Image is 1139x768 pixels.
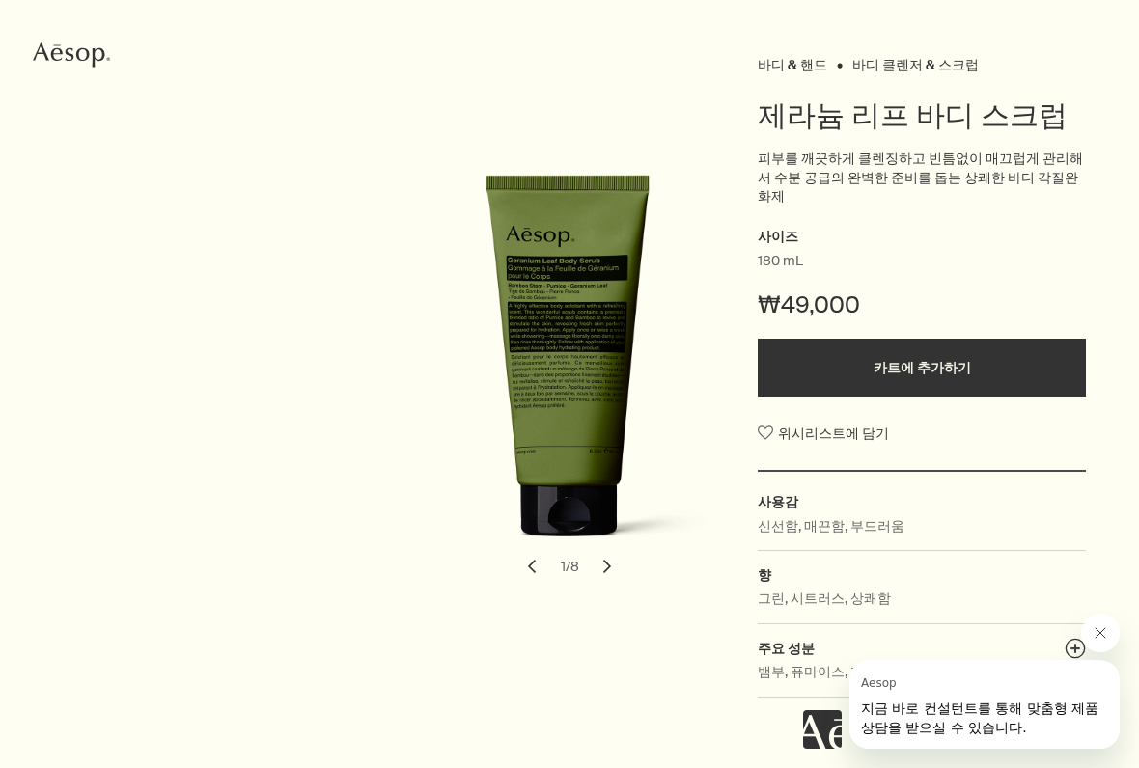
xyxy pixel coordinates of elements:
img: Geranium Leaf Body Scrub Texture [423,205,751,533]
span: 주요 성분 [758,640,815,657]
div: 제라늄 리프 바디 스크럽 [405,175,734,588]
button: previous slide [511,545,553,588]
p: 뱀부, 퓨마이스, 제라늄 리프 [758,661,921,682]
svg: Aesop [33,41,110,69]
iframe: Aesop의 메시지 닫기 [1081,614,1120,652]
p: 그린, 시트러스, 상쾌함 [758,588,891,609]
span: ₩49,000 [758,289,860,320]
a: 바디 클렌저 & 스크럽 [852,56,979,66]
h1: 제라늄 리프 바디 스크럽 [758,96,1086,135]
img: Back of Geranium Leaf Body Scrub in green tube [446,175,774,563]
img: Geranium Leaf Body Scrub [411,205,739,533]
h2: 사용감 [758,491,1086,512]
button: 카트에 추가하기 - ₩49,000 [758,339,1086,397]
a: 바디 & 핸드 [758,56,827,66]
img: Geranium Leaf Body Scrub [440,205,768,533]
h2: 향 [758,564,1086,586]
img: Geranium Leaf Body Scrub [417,205,745,533]
img: Geranium Leaf Body Scrub [434,205,763,533]
img: Geranium Leaf Body Scrub in green tube [405,175,734,563]
p: 피부를 깨끗하게 클렌징하고 빈틈없이 매끄럽게 관리해서 수분 공급의 완벽한 준비를 돕는 상쾌한 바디 각질완화제 [758,150,1086,206]
button: 위시리스트에 담기 [758,416,889,451]
button: next slide [586,545,628,588]
a: Aesop [28,36,115,79]
h2: 사이즈 [758,226,1086,249]
p: 신선함, 매끈함, 부드러움 [758,515,904,536]
img: Geranium Leaf Body Scrub Texture [429,205,757,533]
iframe: 내용 없음 [803,710,842,749]
span: 180 mL [758,252,803,271]
div: Aesop님의 말: "지금 바로 컨설턴트를 통해 맞춤형 제품 상담을 받으실 수 있습니다.". 대화를 계속하려면 메시징 창을 엽니다. [803,614,1120,749]
iframe: Aesop의 메시지 [849,660,1120,749]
